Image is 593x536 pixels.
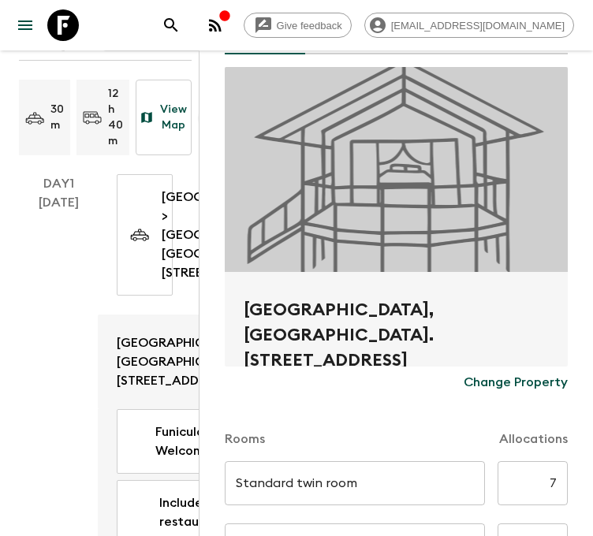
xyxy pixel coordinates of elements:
a: Funicular ride to winery - Welcome meeting here17:00 - 19:00 [117,409,433,474]
button: menu [9,9,41,41]
input: eg. Tent on a jeep [225,461,485,505]
p: Allocations [499,430,568,449]
a: Give feedback [244,13,352,38]
p: Included Dinner at restaurant AS [159,493,326,531]
span: [EMAIL_ADDRESS][DOMAIN_NAME] [382,20,573,32]
h2: [GEOGRAPHIC_DATA], [GEOGRAPHIC_DATA]. [STREET_ADDRESS] [244,297,549,348]
div: [EMAIL_ADDRESS][DOMAIN_NAME] [364,13,574,38]
span: Give feedback [268,20,351,32]
div: Photo of Grand Plaza Hotel & Congress Center, Ljubljana. Slovenska cesta 60, 1000 Ljubljana, Slov... [225,67,568,272]
p: 12 h 40 m [108,86,123,149]
a: [GEOGRAPHIC_DATA], [GEOGRAPHIC_DATA]. [STREET_ADDRESS]25 monthsCheck-in - 15:00 [98,315,452,409]
p: 30 m [50,102,64,133]
p: Funicular ride to winery - Welcome meeting here [155,422,341,460]
p: Change Property [464,373,568,392]
button: search adventures [155,9,187,41]
button: Change Property [464,367,568,398]
a: [GEOGRAPHIC_DATA] > [GEOGRAPHIC_DATA], [GEOGRAPHIC_DATA]. [STREET_ADDRESS]14:30 - 15:00 [117,174,173,296]
p: [GEOGRAPHIC_DATA], [GEOGRAPHIC_DATA]. [STREET_ADDRESS] [117,333,252,390]
p: Rooms [225,430,265,449]
p: [GEOGRAPHIC_DATA] > [GEOGRAPHIC_DATA], [GEOGRAPHIC_DATA]. [STREET_ADDRESS] [162,188,297,282]
button: View Map [136,80,192,155]
p: Day 1 [19,174,98,193]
